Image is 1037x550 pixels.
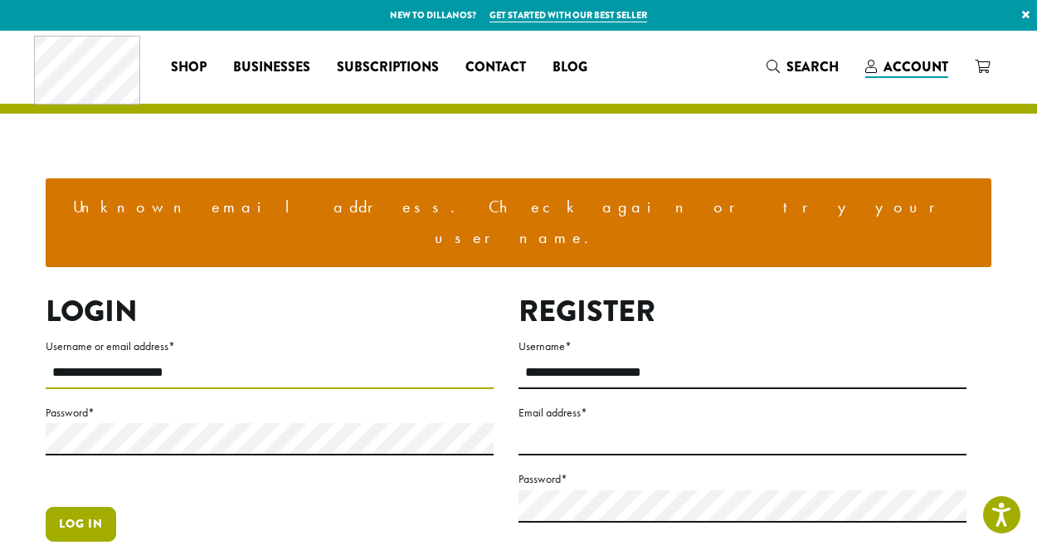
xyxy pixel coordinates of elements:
[171,57,207,78] span: Shop
[553,57,587,78] span: Blog
[489,8,647,22] a: Get started with our best seller
[884,57,948,76] span: Account
[158,54,220,80] a: Shop
[46,402,494,423] label: Password
[59,192,978,254] li: Unknown email address. Check again or try your username.
[46,336,494,357] label: Username or email address
[46,507,116,542] button: Log in
[518,336,966,357] label: Username
[337,57,439,78] span: Subscriptions
[753,53,852,80] a: Search
[518,469,966,489] label: Password
[518,402,966,423] label: Email address
[465,57,526,78] span: Contact
[233,57,310,78] span: Businesses
[518,294,966,329] h2: Register
[46,294,494,329] h2: Login
[786,57,839,76] span: Search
